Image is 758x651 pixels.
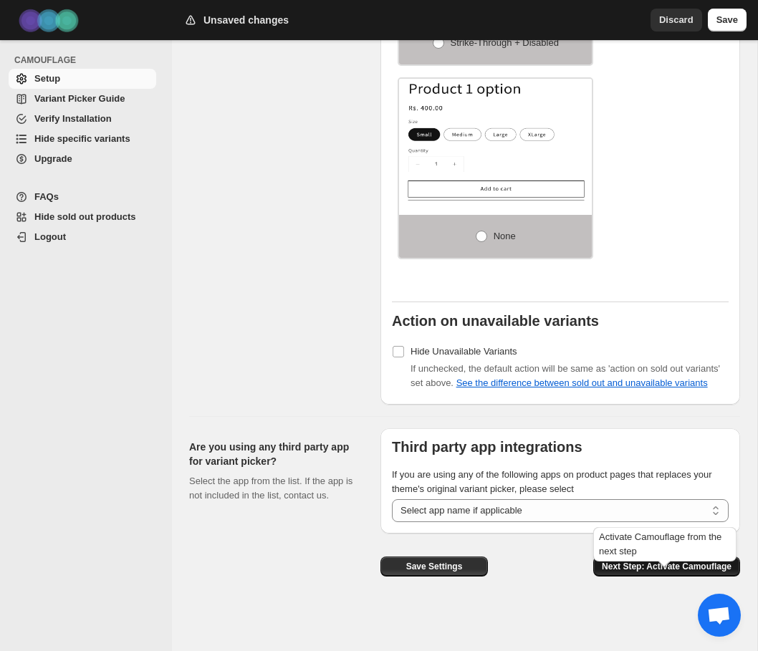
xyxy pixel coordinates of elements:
h2: Are you using any third party app for variant picker? [189,440,358,468]
span: Upgrade [34,153,72,164]
a: Open chat [698,594,741,637]
button: Save [708,9,747,32]
a: FAQs [9,187,156,207]
h2: Unsaved changes [203,13,289,27]
span: FAQs [34,191,59,202]
span: Save Settings [406,561,463,572]
a: Setup [9,69,156,89]
span: None [494,231,516,241]
span: Setup [34,73,60,84]
span: If you are using any of the following apps on product pages that replaces your theme's original v... [392,469,712,494]
span: If unchecked, the default action will be same as 'action on sold out variants' set above. [411,363,720,388]
span: Variant Picker Guide [34,93,125,104]
a: Hide sold out products [9,207,156,227]
span: Logout [34,231,66,242]
a: Variant Picker Guide [9,89,156,109]
button: Save Settings [380,556,488,577]
button: Discard [651,9,702,32]
a: Hide specific variants [9,129,156,149]
span: Select the app from the list. If the app is not included in the list, contact us. [189,476,352,501]
span: Hide Unavailable Variants [411,346,517,357]
b: Third party app integrations [392,439,582,455]
span: Save [716,13,738,27]
span: Hide specific variants [34,133,130,144]
span: Discard [659,13,694,27]
span: Hide sold out products [34,211,136,222]
img: None [399,79,592,201]
a: Upgrade [9,149,156,169]
span: Verify Installation [34,113,112,124]
span: CAMOUFLAGE [14,54,162,66]
a: See the difference between sold out and unavailable variants [456,377,708,388]
b: Action on unavailable variants [392,313,599,329]
span: Strike-through + Disabled [451,37,559,48]
a: Logout [9,227,156,247]
a: Verify Installation [9,109,156,129]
